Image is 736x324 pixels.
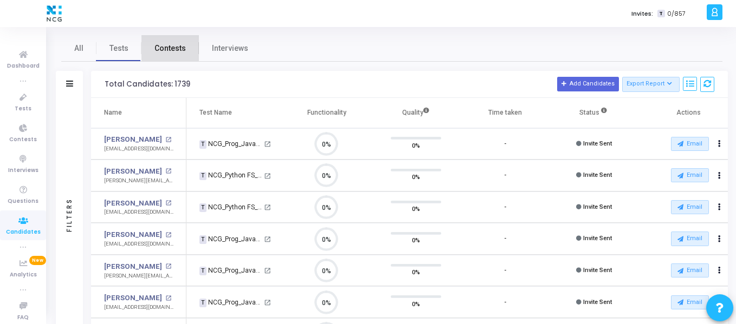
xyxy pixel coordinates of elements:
button: Email [671,200,709,214]
mat-icon: open_in_new [165,263,171,269]
mat-icon: open_in_new [264,141,271,148]
th: Actions [639,98,728,128]
span: All [74,43,83,54]
span: Invite Sent [583,235,612,242]
span: 0% [412,298,420,309]
div: NCG_Prog_JavaFS_2025_Test [199,139,262,149]
div: [EMAIL_ADDRESS][DOMAIN_NAME] [104,240,175,248]
span: T [199,140,206,149]
mat-icon: open_in_new [165,200,171,206]
mat-icon: open_in_new [165,168,171,174]
div: Filters [64,155,74,274]
div: [PERSON_NAME][EMAIL_ADDRESS][DOMAIN_NAME] [104,177,175,185]
span: Interviews [212,43,248,54]
a: [PERSON_NAME] [104,198,162,209]
div: [EMAIL_ADDRESS][DOMAIN_NAME] [104,208,175,216]
div: Time taken [488,107,522,118]
span: T [657,10,664,18]
div: NCG_Prog_JavaFS_2025_Test [199,234,262,244]
button: Email [671,232,709,246]
th: Functionality [282,98,372,128]
button: Email [671,168,709,182]
span: FAQ [17,313,29,322]
span: Tests [15,104,31,114]
a: [PERSON_NAME] [104,134,162,145]
mat-icon: open_in_new [165,232,171,238]
span: 0/857 [667,9,686,18]
span: T [199,267,206,275]
span: Dashboard [7,62,40,71]
div: - [504,234,506,243]
span: 0% [412,171,420,182]
div: Name [104,107,122,118]
span: Invite Sent [583,299,612,306]
mat-icon: open_in_new [165,295,171,301]
button: Email [671,295,709,309]
div: NCG_Prog_JavaFS_2025_Test [199,297,262,307]
div: - [504,171,506,180]
div: [EMAIL_ADDRESS][DOMAIN_NAME] [104,303,175,312]
button: Email [671,263,709,277]
a: [PERSON_NAME] [104,293,162,303]
mat-icon: open_in_new [165,137,171,143]
span: T [199,299,206,307]
span: 0% [412,140,420,150]
span: Invite Sent [583,140,612,147]
span: Invite Sent [583,267,612,274]
div: NCG_Python FS_Developer_2025 [199,202,262,212]
span: 0% [412,267,420,277]
span: T [199,172,206,181]
div: - [504,140,506,149]
th: Quality [371,98,461,128]
a: [PERSON_NAME] [104,166,162,177]
div: - [504,203,506,212]
span: Invite Sent [583,171,612,178]
mat-icon: open_in_new [264,299,271,306]
label: Invites: [631,9,653,18]
span: New [29,256,46,265]
button: Actions [712,136,727,151]
div: [EMAIL_ADDRESS][DOMAIN_NAME] [104,145,175,153]
div: - [504,266,506,275]
span: T [199,203,206,212]
mat-icon: open_in_new [264,267,271,274]
div: Total Candidates: 1739 [105,80,190,89]
span: 0% [412,235,420,246]
span: Contests [9,135,37,144]
button: Actions [712,263,727,278]
span: Questions [8,197,38,206]
a: [PERSON_NAME] [104,229,162,240]
mat-icon: open_in_new [264,173,271,180]
button: Actions [712,232,727,247]
span: Invite Sent [583,203,612,210]
span: 0% [412,203,420,214]
button: Actions [712,200,727,215]
span: Candidates [6,228,41,237]
span: Analytics [10,270,37,280]
img: logo [44,3,64,24]
mat-icon: open_in_new [264,204,271,211]
button: Export Report [622,77,680,92]
span: T [199,235,206,244]
a: [PERSON_NAME] [104,261,162,272]
div: NCG_Python FS_Developer_2025 [199,170,262,180]
div: - [504,298,506,307]
button: Add Candidates [557,77,619,91]
div: [PERSON_NAME][EMAIL_ADDRESS][DOMAIN_NAME] [104,272,175,280]
th: Test Name [186,98,282,128]
span: Interviews [8,166,38,175]
mat-icon: open_in_new [264,236,271,243]
span: Contests [154,43,186,54]
span: Tests [109,43,128,54]
button: Email [671,137,709,151]
div: NCG_Prog_JavaFS_2025_Test [199,266,262,275]
th: Status [550,98,639,128]
button: Actions [712,168,727,183]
